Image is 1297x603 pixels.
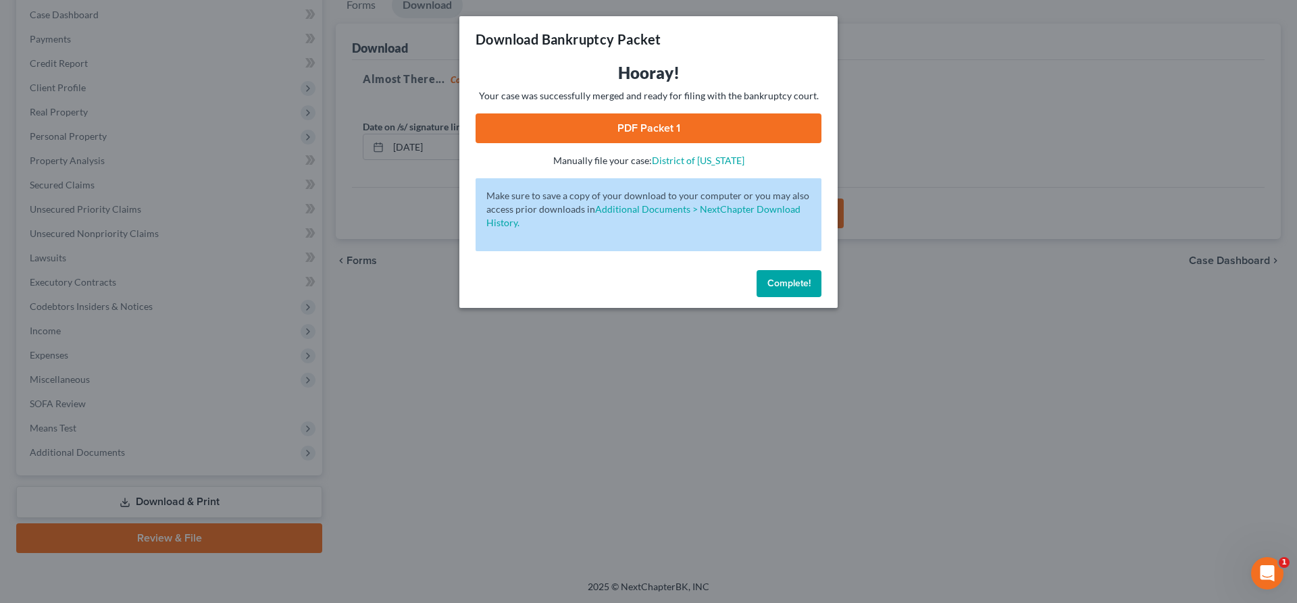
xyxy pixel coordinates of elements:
[486,189,811,230] p: Make sure to save a copy of your download to your computer or you may also access prior downloads in
[476,30,661,49] h3: Download Bankruptcy Packet
[476,154,821,167] p: Manually file your case:
[1251,557,1283,589] iframe: Intercom live chat
[652,155,744,166] a: District of [US_STATE]
[476,62,821,84] h3: Hooray!
[1279,557,1290,568] span: 1
[476,113,821,143] a: PDF Packet 1
[757,270,821,297] button: Complete!
[486,203,800,228] a: Additional Documents > NextChapter Download History.
[476,89,821,103] p: Your case was successfully merged and ready for filing with the bankruptcy court.
[767,278,811,289] span: Complete!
